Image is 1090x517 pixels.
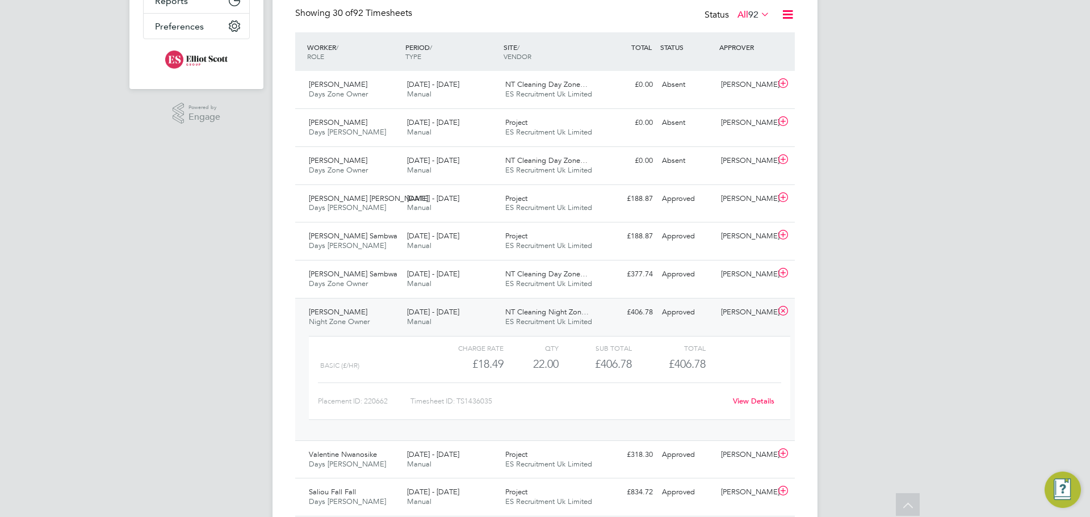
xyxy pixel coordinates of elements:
button: Engage Resource Center [1045,472,1081,508]
div: [PERSON_NAME] [716,114,775,132]
div: Charge rate [430,341,504,355]
div: PERIOD [403,37,501,66]
span: £406.78 [669,357,706,371]
span: Days [PERSON_NAME] [309,241,386,250]
div: £406.78 [559,355,632,373]
span: Days [PERSON_NAME] [309,203,386,212]
div: Status [705,7,772,23]
div: [PERSON_NAME] [716,303,775,322]
span: Days [PERSON_NAME] [309,459,386,469]
span: Night Zone Owner [309,317,370,326]
span: NT Cleaning Night Zon… [505,307,589,317]
div: SITE [501,37,599,66]
span: [DATE] - [DATE] [407,79,459,89]
span: Project [505,231,527,241]
span: ES Recruitment Uk Limited [505,317,592,326]
span: 30 of [333,7,353,19]
span: ES Recruitment Uk Limited [505,89,592,99]
span: / [430,43,432,52]
span: Manual [407,459,431,469]
span: ROLE [307,52,324,61]
div: APPROVER [716,37,775,57]
span: VENDOR [504,52,531,61]
div: Approved [657,227,716,246]
div: £188.87 [598,227,657,246]
div: WORKER [304,37,403,66]
span: [DATE] - [DATE] [407,117,459,127]
span: Manual [407,317,431,326]
div: Timesheet ID: TS1436035 [410,392,726,410]
span: ES Recruitment Uk Limited [505,279,592,288]
span: Manual [407,203,431,212]
span: Valentine Nwanosike [309,449,377,459]
div: [PERSON_NAME] [716,190,775,208]
span: Days Zone Owner [309,279,368,288]
a: Powered byEngage [173,103,221,124]
span: [PERSON_NAME] Sambwa [309,231,397,241]
div: Absent [657,152,716,170]
div: QTY [504,341,559,355]
div: £377.74 [598,265,657,284]
div: [PERSON_NAME] [716,483,775,502]
div: [PERSON_NAME] [716,445,775,464]
a: View Details [733,396,774,406]
span: [PERSON_NAME] [309,117,367,127]
span: [PERSON_NAME] Sambwa [309,269,397,279]
span: [DATE] - [DATE] [407,307,459,317]
span: Days [PERSON_NAME] [309,127,386,137]
div: Approved [657,483,716,502]
button: Preferences [144,14,249,39]
span: 92 [748,9,758,20]
div: [PERSON_NAME] [716,75,775,94]
span: Manual [407,497,431,506]
div: STATUS [657,37,716,57]
span: Manual [407,127,431,137]
span: TOTAL [631,43,652,52]
span: [DATE] - [DATE] [407,194,459,203]
div: Sub Total [559,341,632,355]
span: Basic (£/HR) [320,362,359,369]
div: Absent [657,114,716,132]
span: Preferences [155,21,204,32]
span: ES Recruitment Uk Limited [505,165,592,175]
span: Project [505,194,527,203]
div: Placement ID: 220662 [318,392,410,410]
span: [PERSON_NAME] [309,307,367,317]
span: Project [505,117,527,127]
span: NT Cleaning Day Zone… [505,155,588,165]
span: TYPE [405,52,421,61]
div: Showing [295,7,414,19]
span: Days Zone Owner [309,165,368,175]
span: [DATE] - [DATE] [407,487,459,497]
span: Manual [407,89,431,99]
span: Manual [407,279,431,288]
span: Project [505,449,527,459]
span: [PERSON_NAME] [PERSON_NAME] [309,194,428,203]
span: Powered by [188,103,220,112]
div: [PERSON_NAME] [716,152,775,170]
span: Project [505,487,527,497]
span: / [336,43,338,52]
span: Days [PERSON_NAME] [309,497,386,506]
div: £0.00 [598,152,657,170]
div: Approved [657,303,716,322]
span: [PERSON_NAME] [309,79,367,89]
span: Manual [407,241,431,250]
div: 22.00 [504,355,559,373]
div: £834.72 [598,483,657,502]
span: Days Zone Owner [309,89,368,99]
span: NT Cleaning Day Zone… [505,269,588,279]
div: [PERSON_NAME] [716,227,775,246]
a: Go to home page [143,51,250,69]
div: Approved [657,190,716,208]
span: [DATE] - [DATE] [407,155,459,165]
span: ES Recruitment Uk Limited [505,127,592,137]
span: Manual [407,165,431,175]
div: Approved [657,265,716,284]
img: elliotscottgroup-logo-retina.png [165,51,227,69]
span: ES Recruitment Uk Limited [505,203,592,212]
div: £0.00 [598,114,657,132]
span: ES Recruitment Uk Limited [505,459,592,469]
label: All [737,9,770,20]
span: [DATE] - [DATE] [407,449,459,459]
